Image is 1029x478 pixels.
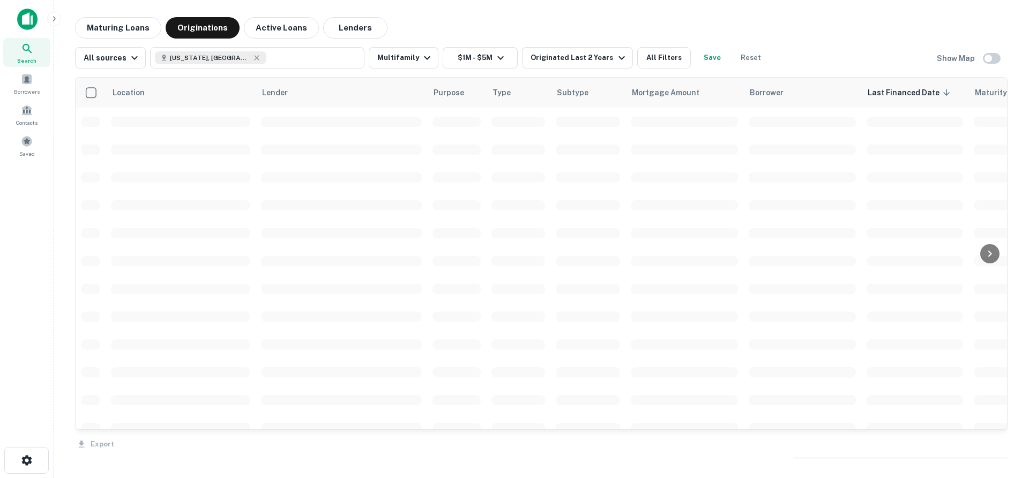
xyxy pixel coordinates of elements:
button: Save your search to get updates of matches that match your search criteria. [695,47,729,69]
h6: Show Map [937,52,976,64]
span: Search [17,56,36,65]
button: All Filters [637,47,691,69]
img: capitalize-icon.png [17,9,38,30]
span: Contacts [16,118,38,127]
h6: Maturity Date [975,87,1026,98]
span: Type [493,86,511,99]
a: Borrowers [3,69,50,98]
th: Type [486,78,550,108]
span: Lender [262,86,288,99]
th: Purpose [427,78,486,108]
div: All sources [84,51,141,64]
button: Maturing Loans [75,17,161,39]
span: Borrowers [14,87,40,96]
span: [US_STATE], [GEOGRAPHIC_DATA] [170,53,250,63]
th: Mortgage Amount [625,78,743,108]
a: Contacts [3,100,50,129]
th: Borrower [743,78,861,108]
th: Subtype [550,78,625,108]
a: Search [3,38,50,67]
span: Mortgage Amount [632,86,713,99]
button: [US_STATE], [GEOGRAPHIC_DATA] [150,47,364,69]
button: Originations [166,17,240,39]
span: Last Financed Date [868,86,953,99]
th: Location [106,78,256,108]
button: Multifamily [369,47,438,69]
span: Location [112,86,159,99]
span: Borrower [750,86,784,99]
button: Reset [734,47,768,69]
th: Last Financed Date [861,78,968,108]
th: Lender [256,78,427,108]
span: Subtype [557,86,588,99]
button: $1M - $5M [443,47,518,69]
span: Purpose [434,86,478,99]
span: Saved [19,149,35,158]
button: Active Loans [244,17,319,39]
iframe: Chat Widget [975,392,1029,444]
button: Originated Last 2 Years [522,47,632,69]
a: Saved [3,131,50,160]
div: Originated Last 2 Years [531,51,628,64]
button: All sources [75,47,146,69]
button: Lenders [323,17,387,39]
